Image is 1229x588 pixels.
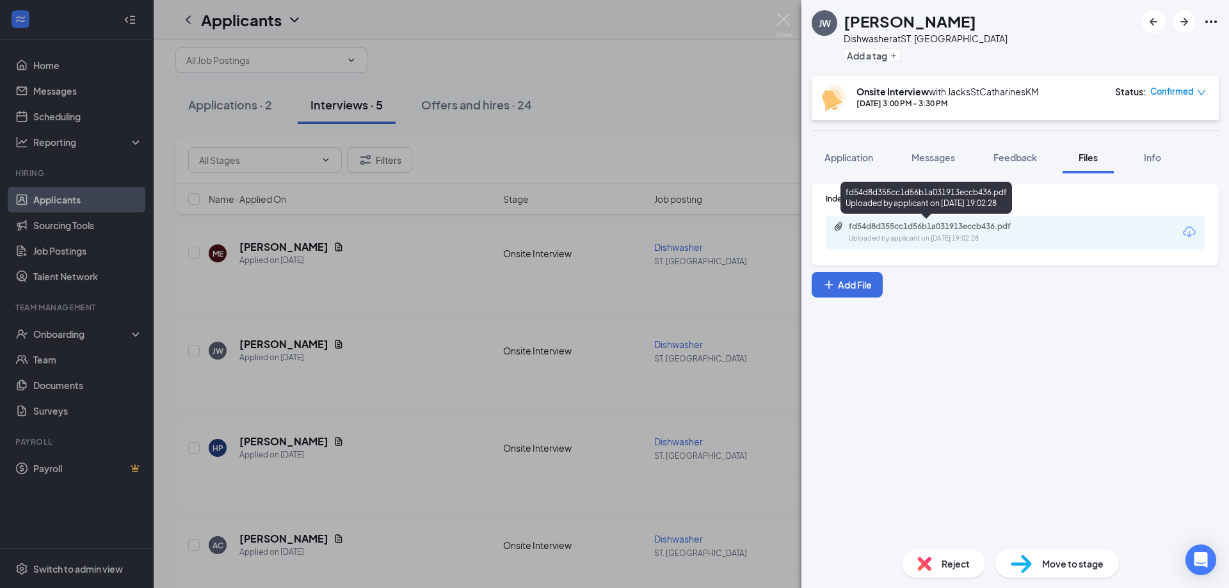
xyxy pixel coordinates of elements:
div: [DATE] 3:00 PM - 3:30 PM [856,98,1039,109]
button: ArrowRight [1173,10,1196,33]
div: with JacksStCatharinesKM [856,85,1039,98]
svg: Plus [823,278,835,291]
svg: Ellipses [1203,14,1219,29]
button: PlusAdd a tag [844,49,901,62]
svg: Paperclip [833,221,844,232]
div: Dishwasher at ST. [GEOGRAPHIC_DATA] [844,32,1008,45]
button: ArrowLeftNew [1142,10,1165,33]
span: Feedback [993,152,1037,163]
span: Files [1079,152,1098,163]
div: fd54d8d355cc1d56b1a031913eccb436.pdf Uploaded by applicant on [DATE] 19:02:28 [840,182,1012,214]
span: down [1197,88,1206,97]
div: Status : [1115,85,1146,98]
span: Info [1144,152,1161,163]
div: fd54d8d355cc1d56b1a031913eccb436.pdf [849,221,1028,232]
span: Move to stage [1042,557,1104,571]
b: Onsite Interview [856,86,929,97]
div: Open Intercom Messenger [1185,544,1216,575]
button: Add FilePlus [812,272,883,298]
svg: ArrowLeftNew [1146,14,1161,29]
h1: [PERSON_NAME] [844,10,976,32]
span: Application [824,152,873,163]
div: Uploaded by applicant on [DATE] 19:02:28 [849,234,1041,244]
svg: Plus [890,52,897,60]
span: Messages [912,152,955,163]
a: Paperclipfd54d8d355cc1d56b1a031913eccb436.pdfUploaded by applicant on [DATE] 19:02:28 [833,221,1041,244]
svg: ArrowRight [1177,14,1192,29]
svg: Download [1182,225,1197,240]
span: Reject [942,557,970,571]
div: JW [819,17,831,29]
div: Indeed Resume [826,193,1205,204]
span: Confirmed [1150,85,1194,98]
